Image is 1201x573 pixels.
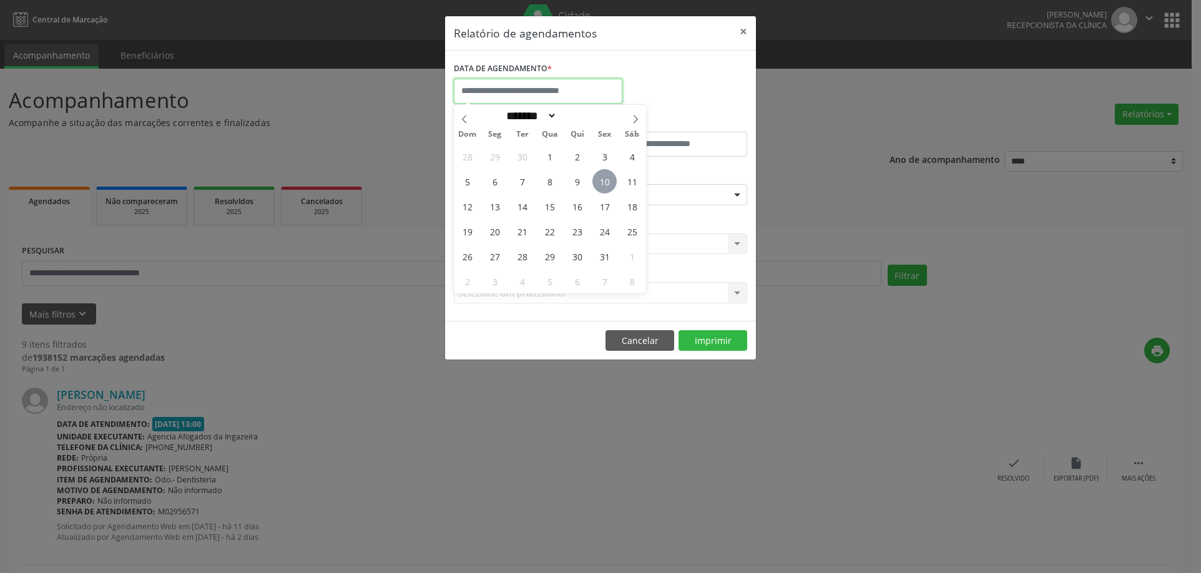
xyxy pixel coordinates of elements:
[510,169,534,193] span: Outubro 7, 2025
[510,194,534,218] span: Outubro 14, 2025
[565,244,589,268] span: Outubro 30, 2025
[557,109,598,122] input: Year
[537,269,562,293] span: Novembro 5, 2025
[510,219,534,243] span: Outubro 21, 2025
[454,25,597,41] h5: Relatório de agendamentos
[454,59,552,79] label: DATA DE AGENDAMENTO
[537,194,562,218] span: Outubro 15, 2025
[565,219,589,243] span: Outubro 23, 2025
[483,169,507,193] span: Outubro 6, 2025
[731,16,756,47] button: Close
[510,144,534,169] span: Setembro 30, 2025
[483,269,507,293] span: Novembro 3, 2025
[620,219,644,243] span: Outubro 25, 2025
[455,144,479,169] span: Setembro 28, 2025
[481,130,509,139] span: Seg
[510,244,534,268] span: Outubro 28, 2025
[455,194,479,218] span: Outubro 12, 2025
[455,219,479,243] span: Outubro 19, 2025
[483,144,507,169] span: Setembro 29, 2025
[620,169,644,193] span: Outubro 11, 2025
[565,169,589,193] span: Outubro 9, 2025
[455,269,479,293] span: Novembro 2, 2025
[536,130,564,139] span: Qua
[604,112,747,132] label: ATÉ
[620,244,644,268] span: Novembro 1, 2025
[592,194,617,218] span: Outubro 17, 2025
[620,269,644,293] span: Novembro 8, 2025
[565,194,589,218] span: Outubro 16, 2025
[537,244,562,268] span: Outubro 29, 2025
[565,144,589,169] span: Outubro 2, 2025
[592,269,617,293] span: Novembro 7, 2025
[509,130,536,139] span: Ter
[564,130,591,139] span: Qui
[592,244,617,268] span: Outubro 31, 2025
[679,330,747,351] button: Imprimir
[483,219,507,243] span: Outubro 20, 2025
[591,130,619,139] span: Sex
[565,269,589,293] span: Novembro 6, 2025
[592,219,617,243] span: Outubro 24, 2025
[619,130,646,139] span: Sáb
[483,244,507,268] span: Outubro 27, 2025
[537,219,562,243] span: Outubro 22, 2025
[502,109,557,122] select: Month
[455,244,479,268] span: Outubro 26, 2025
[455,169,479,193] span: Outubro 5, 2025
[592,144,617,169] span: Outubro 3, 2025
[620,194,644,218] span: Outubro 18, 2025
[483,194,507,218] span: Outubro 13, 2025
[620,144,644,169] span: Outubro 4, 2025
[605,330,674,351] button: Cancelar
[592,169,617,193] span: Outubro 10, 2025
[454,130,481,139] span: Dom
[510,269,534,293] span: Novembro 4, 2025
[537,144,562,169] span: Outubro 1, 2025
[537,169,562,193] span: Outubro 8, 2025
